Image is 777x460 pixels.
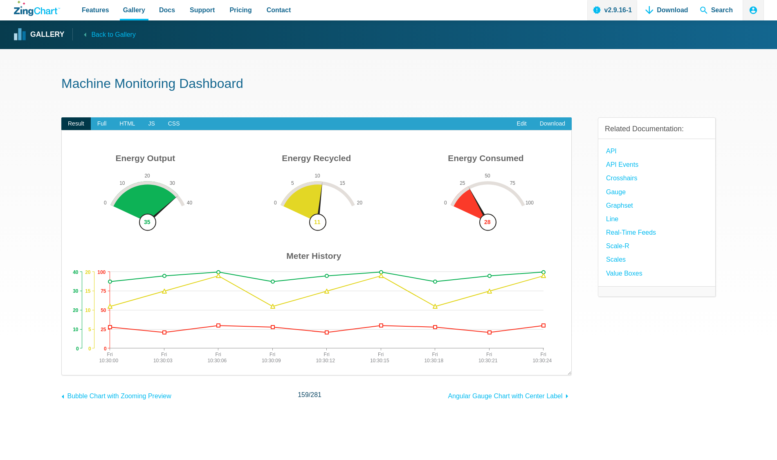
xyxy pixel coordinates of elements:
span: CSS [162,117,186,130]
a: Edit [510,117,533,130]
span: Features [82,4,109,16]
span: HTML [113,117,141,130]
span: Full [91,117,113,130]
span: Angular Gauge Chart with Center Label [448,393,562,399]
span: Contact [267,4,291,16]
span: Gallery [123,4,145,16]
a: ZingChart Logo. Click to return to the homepage [14,1,60,16]
span: Result [61,117,91,130]
a: Real-Time Feeds [606,227,656,238]
a: Gauge [606,186,626,197]
a: Download [533,117,572,130]
h1: Machine Monitoring Dashboard [61,75,716,94]
a: Crosshairs [606,173,637,184]
span: 281 [310,391,321,398]
span: 159 [298,391,309,398]
a: Angular Gauge Chart with Center Label [448,388,572,402]
span: Pricing [229,4,252,16]
span: Back to Gallery [91,29,135,40]
div: ​ [61,130,572,375]
a: Scale-R [606,240,629,251]
span: JS [141,117,161,130]
a: Bubble Chart with Zooming Preview [61,388,171,402]
span: / [298,389,321,400]
a: Gallery [14,29,64,41]
a: Line [606,213,618,224]
span: Bubble Chart with Zooming Preview [67,393,171,399]
h3: Related Documentation: [605,124,709,134]
a: Back to Gallery [72,28,135,40]
span: Docs [159,4,175,16]
span: Support [190,4,215,16]
a: API [606,146,617,157]
a: Scales [606,254,626,265]
a: Graphset [606,200,633,211]
a: API Events [606,159,638,170]
strong: Gallery [30,31,64,38]
a: Value Boxes [606,268,642,279]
